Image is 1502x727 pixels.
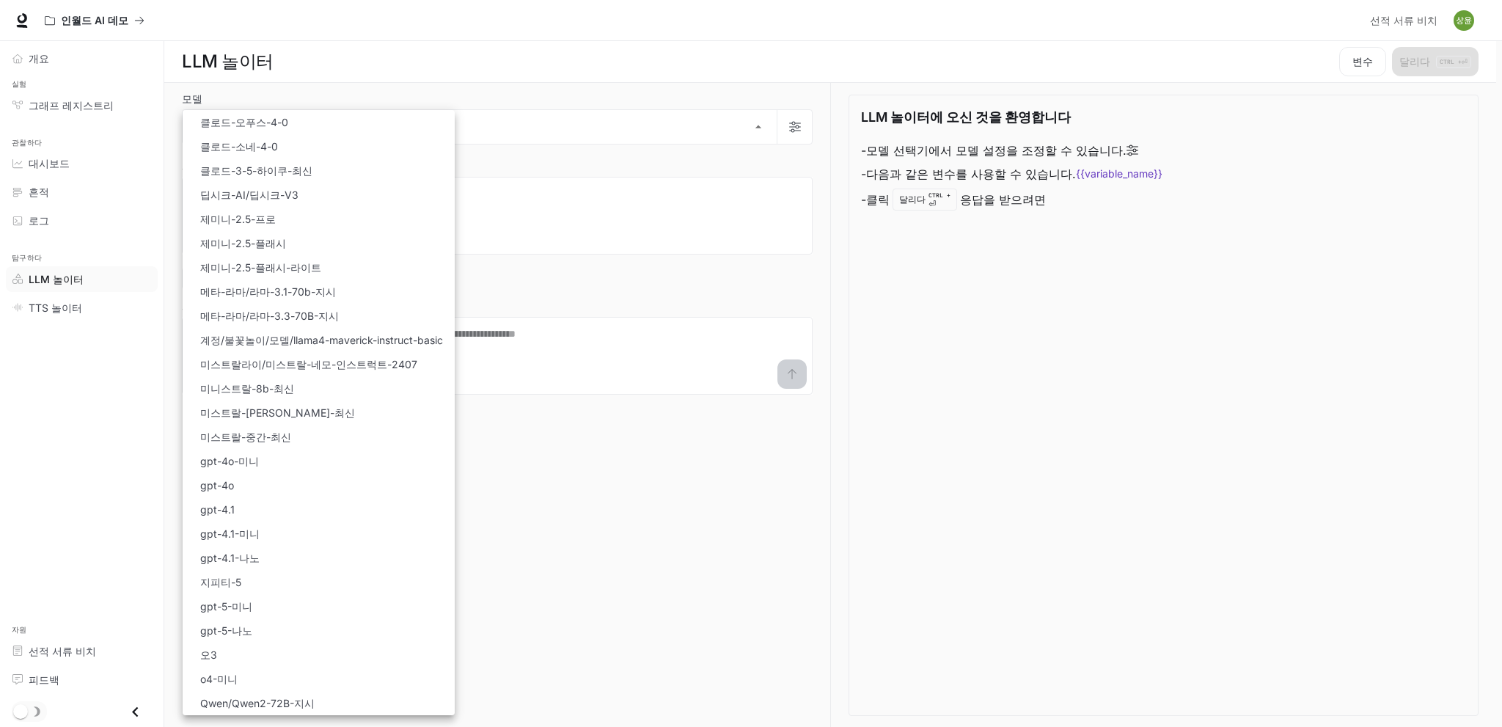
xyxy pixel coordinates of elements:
font: 제미니-2.5-플래시-라이트 [200,261,321,274]
font: 메타-라마/라마-3.3-70B-지시 [200,310,339,322]
font: 미니스트랄-8b-최신 [200,382,294,395]
font: gpt-5-나노 [200,624,252,637]
font: gpt-4.1 [200,503,235,516]
font: o4-미니 [200,673,238,685]
font: 지피티-5 [200,576,241,588]
font: Qwen/Qwen2-72B-지시 [200,697,315,709]
font: gpt-4o [200,479,234,492]
font: 메타-라마/라마-3.1-70b-지시 [200,285,336,298]
font: gpt-5-미니 [200,600,252,613]
font: 미스트랄-중간-최신 [200,431,291,443]
font: gpt-4.1-미니 [200,527,260,540]
font: gpt-4o-미니 [200,455,259,467]
font: 미스트랄-[PERSON_NAME]-최신 [200,406,355,419]
font: 클로드-오푸스-4-0 [200,116,288,128]
font: 제미니-2.5-프로 [200,213,276,225]
font: 오3 [200,649,217,661]
font: 미스트랄라이/미스트랄-네모-인스트럭트-2407 [200,358,417,370]
font: 딥시크-AI/딥시크-V3 [200,189,298,201]
font: 클로드-소네-4-0 [200,140,278,153]
font: 제미니-2.5-플래시 [200,237,286,249]
font: gpt-4.1-나노 [200,552,260,564]
font: 계정/불꽃놀이/모델/llama4-maverick-instruct-basic [200,334,443,346]
font: 클로드-3-5-하이쿠-최신 [200,164,312,177]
